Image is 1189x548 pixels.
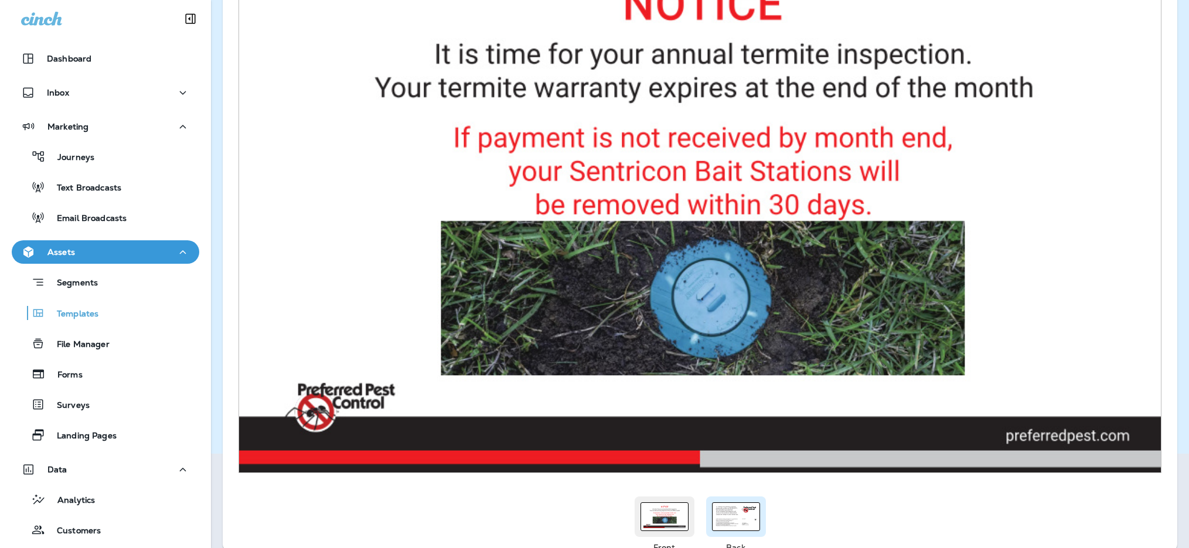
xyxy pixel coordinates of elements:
button: Customers [12,518,199,542]
button: Templates [12,301,199,325]
button: Segments [12,270,199,295]
p: Data [47,465,67,474]
button: Email Broadcasts [12,205,199,230]
button: Forms [12,362,199,386]
p: Email Broadcasts [45,213,127,224]
button: Journeys [12,144,199,169]
button: Dashboard [12,47,199,70]
p: Journeys [46,152,94,164]
button: Data [12,458,199,481]
button: Marketing [12,115,199,138]
button: Inbox [12,81,199,104]
p: Templates [45,309,98,320]
p: Dashboard [47,54,91,63]
img: 0_0%5b968x968%5d.png [643,505,686,528]
button: Surveys [12,392,199,417]
p: Analytics [46,495,95,506]
p: Assets [47,247,75,257]
p: Landing Pages [45,431,117,442]
p: Marketing [47,122,88,131]
p: Forms [46,370,83,381]
p: Segments [45,278,98,290]
button: Text Broadcasts [12,175,199,199]
button: Assets [12,240,199,264]
button: Collapse Sidebar [174,7,207,30]
button: Analytics [12,487,199,512]
p: Text Broadcasts [45,183,121,194]
button: File Manager [12,331,199,356]
p: File Manager [45,339,110,350]
button: Landing Pages [12,423,199,447]
p: Surveys [45,400,90,411]
p: Customers [45,526,101,537]
p: Inbox [47,88,69,97]
img: 1_0%5b968x968%5d.png [715,505,757,528]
